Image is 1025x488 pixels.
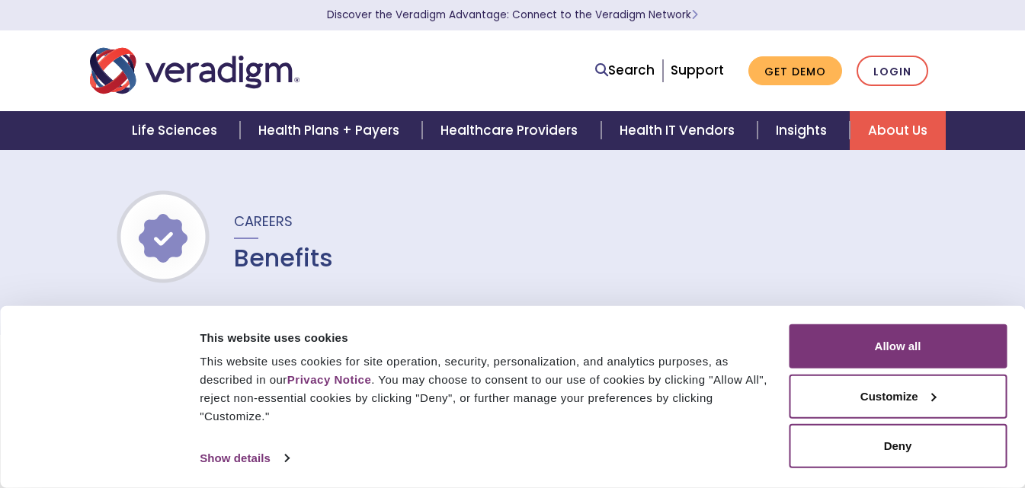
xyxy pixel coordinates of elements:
img: Veradigm logo [90,46,299,96]
a: Health IT Vendors [601,111,758,150]
a: Privacy Notice [287,373,371,386]
a: Login [857,56,928,87]
a: Health Plans + Payers [240,111,422,150]
a: Healthcare Providers [422,111,601,150]
button: Customize [789,374,1007,418]
button: Allow all [789,324,1007,368]
a: Discover the Veradigm Advantage: Connect to the Veradigm NetworkLearn More [327,8,698,22]
a: Support [671,61,724,79]
a: Get Demo [748,56,842,86]
a: Search [595,60,655,81]
div: This website uses cookies for site operation, security, personalization, and analytics purposes, ... [200,352,771,426]
a: Show details [200,447,288,470]
h1: Benefits [234,244,333,273]
div: This website uses cookies [200,328,771,346]
a: Insights [758,111,850,150]
button: Deny [789,424,1007,468]
span: Careers [234,212,293,231]
span: Learn More [691,8,698,22]
a: About Us [850,111,946,150]
a: Life Sciences [114,111,240,150]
